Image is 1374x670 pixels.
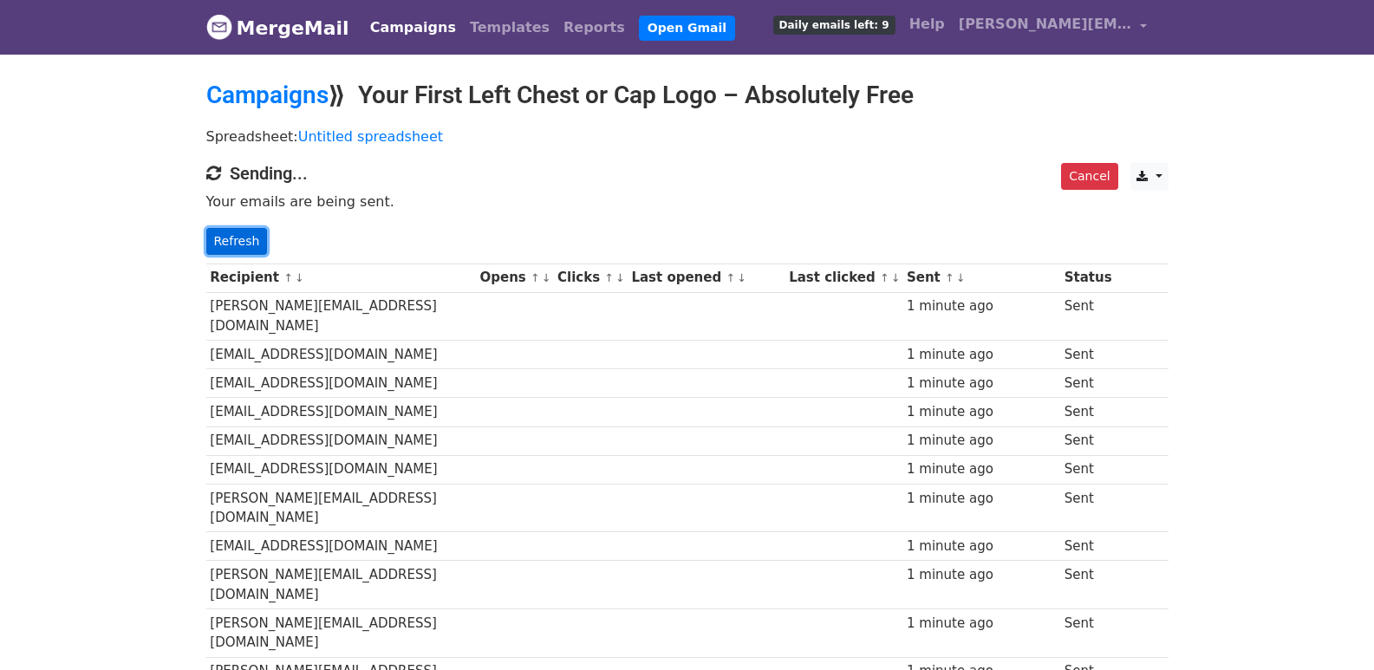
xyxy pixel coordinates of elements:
a: ↓ [542,271,551,284]
a: Campaigns [363,10,463,45]
a: ↓ [295,271,304,284]
a: Daily emails left: 9 [766,7,902,42]
img: MergeMail logo [206,14,232,40]
td: [PERSON_NAME][EMAIL_ADDRESS][DOMAIN_NAME] [206,484,476,532]
td: [PERSON_NAME][EMAIL_ADDRESS][DOMAIN_NAME] [206,609,476,658]
td: Sent [1060,484,1116,532]
th: Last clicked [785,263,902,292]
span: Daily emails left: 9 [773,16,895,35]
td: Sent [1060,455,1116,484]
a: Campaigns [206,81,329,109]
a: ↑ [604,271,614,284]
a: Reports [557,10,632,45]
a: ↓ [956,271,966,284]
td: [EMAIL_ADDRESS][DOMAIN_NAME] [206,369,476,398]
td: Sent [1060,561,1116,609]
h2: ⟫ Your First Left Chest or Cap Logo – Absolutely Free [206,81,1169,110]
td: Sent [1060,398,1116,426]
iframe: Chat Widget [1287,587,1374,670]
div: 1 minute ago [907,614,1056,634]
div: 1 minute ago [907,374,1056,394]
h4: Sending... [206,163,1169,184]
td: [PERSON_NAME][EMAIL_ADDRESS][DOMAIN_NAME] [206,292,476,341]
td: Sent [1060,609,1116,658]
a: Cancel [1061,163,1117,190]
a: ↑ [880,271,889,284]
div: 1 minute ago [907,296,1056,316]
th: Sent [902,263,1060,292]
a: ↑ [283,271,293,284]
a: Untitled spreadsheet [298,128,443,145]
a: Help [902,7,952,42]
td: Sent [1060,369,1116,398]
a: Open Gmail [639,16,735,41]
td: [EMAIL_ADDRESS][DOMAIN_NAME] [206,341,476,369]
div: 1 minute ago [907,402,1056,422]
th: Status [1060,263,1116,292]
a: ↓ [891,271,901,284]
th: Recipient [206,263,476,292]
a: ↑ [945,271,954,284]
div: 1 minute ago [907,537,1056,556]
td: [PERSON_NAME][EMAIL_ADDRESS][DOMAIN_NAME] [206,561,476,609]
td: Sent [1060,292,1116,341]
a: ↑ [726,271,735,284]
td: Sent [1060,426,1116,455]
div: 1 minute ago [907,431,1056,451]
a: [PERSON_NAME][EMAIL_ADDRESS][DOMAIN_NAME] [952,7,1155,48]
div: 1 minute ago [907,345,1056,365]
p: Your emails are being sent. [206,192,1169,211]
a: ↓ [615,271,625,284]
th: Opens [476,263,554,292]
a: ↑ [531,271,540,284]
td: [EMAIL_ADDRESS][DOMAIN_NAME] [206,398,476,426]
td: [EMAIL_ADDRESS][DOMAIN_NAME] [206,426,476,455]
td: [EMAIL_ADDRESS][DOMAIN_NAME] [206,532,476,561]
div: 1 minute ago [907,565,1056,585]
a: ↓ [737,271,746,284]
div: 1 minute ago [907,459,1056,479]
td: Sent [1060,341,1116,369]
th: Last opened [628,263,785,292]
span: [PERSON_NAME][EMAIL_ADDRESS][DOMAIN_NAME] [959,14,1132,35]
td: [EMAIL_ADDRESS][DOMAIN_NAME] [206,455,476,484]
td: Sent [1060,532,1116,561]
div: 1 minute ago [907,489,1056,509]
p: Spreadsheet: [206,127,1169,146]
a: Templates [463,10,557,45]
a: MergeMail [206,10,349,46]
a: Refresh [206,228,268,255]
th: Clicks [553,263,627,292]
